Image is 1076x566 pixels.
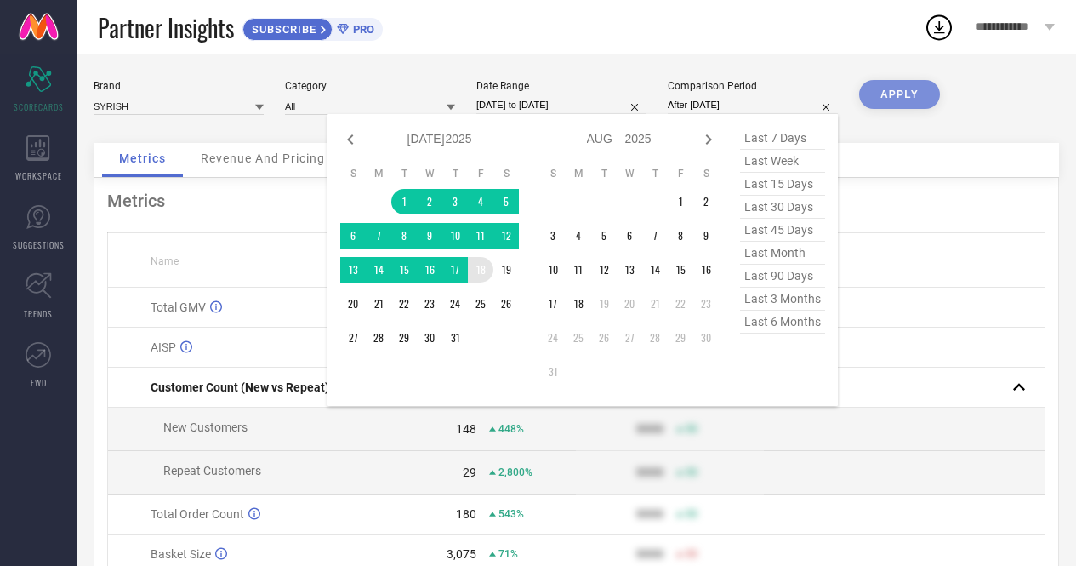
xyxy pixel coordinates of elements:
[642,291,668,317] td: Thu Aug 21 2025
[98,10,234,45] span: Partner Insights
[107,191,1045,211] div: Metrics
[693,291,719,317] td: Sat Aug 23 2025
[668,189,693,214] td: Fri Aug 01 2025
[340,325,366,351] td: Sun Jul 27 2025
[540,291,566,317] td: Sun Aug 17 2025
[391,223,417,249] td: Tue Jul 08 2025
[366,325,391,351] td: Mon Jul 28 2025
[151,340,176,354] span: AISP
[668,167,693,180] th: Friday
[740,127,825,150] span: last 7 days
[617,167,642,180] th: Wednesday
[566,223,591,249] td: Mon Aug 04 2025
[698,129,719,150] div: Next month
[417,167,442,180] th: Wednesday
[591,223,617,249] td: Tue Aug 05 2025
[456,422,476,436] div: 148
[340,129,361,150] div: Previous month
[642,257,668,283] td: Thu Aug 14 2025
[617,223,642,249] td: Wed Aug 06 2025
[617,257,642,283] td: Wed Aug 13 2025
[163,464,261,477] span: Repeat Customers
[668,80,838,92] div: Comparison Period
[391,167,417,180] th: Tuesday
[119,152,166,165] span: Metrics
[540,257,566,283] td: Sun Aug 10 2025
[636,466,663,479] div: 9999
[642,223,668,249] td: Thu Aug 07 2025
[693,167,719,180] th: Saturday
[391,257,417,283] td: Tue Jul 15 2025
[668,325,693,351] td: Fri Aug 29 2025
[468,167,493,180] th: Friday
[15,169,62,182] span: WORKSPACE
[636,507,663,521] div: 9999
[14,100,64,113] span: SCORECARDS
[493,167,519,180] th: Saturday
[442,257,468,283] td: Thu Jul 17 2025
[740,265,825,288] span: last 90 days
[591,167,617,180] th: Tuesday
[151,507,244,521] span: Total Order Count
[31,376,47,389] span: FWD
[591,291,617,317] td: Tue Aug 19 2025
[636,547,663,561] div: 9999
[151,300,206,314] span: Total GMV
[642,325,668,351] td: Thu Aug 28 2025
[540,325,566,351] td: Sun Aug 24 2025
[285,80,455,92] div: Category
[417,325,442,351] td: Wed Jul 30 2025
[740,219,825,242] span: last 45 days
[693,223,719,249] td: Sat Aug 09 2025
[366,167,391,180] th: Monday
[463,466,476,479] div: 29
[686,548,697,560] span: 50
[617,291,642,317] td: Wed Aug 20 2025
[686,508,697,520] span: 50
[468,291,493,317] td: Fri Jul 25 2025
[642,167,668,180] th: Thursday
[686,466,697,478] span: 50
[340,167,366,180] th: Sunday
[540,223,566,249] td: Sun Aug 03 2025
[417,223,442,249] td: Wed Jul 09 2025
[498,508,524,520] span: 543%
[498,423,524,435] span: 448%
[566,167,591,180] th: Monday
[456,507,476,521] div: 180
[693,189,719,214] td: Sat Aug 02 2025
[163,420,248,434] span: New Customers
[13,238,65,251] span: SUGGESTIONS
[686,423,697,435] span: 50
[442,189,468,214] td: Thu Jul 03 2025
[693,257,719,283] td: Sat Aug 16 2025
[340,257,366,283] td: Sun Jul 13 2025
[668,96,838,114] input: Select comparison period
[151,547,211,561] span: Basket Size
[366,291,391,317] td: Mon Jul 21 2025
[391,291,417,317] td: Tue Jul 22 2025
[366,223,391,249] td: Mon Jul 07 2025
[391,189,417,214] td: Tue Jul 01 2025
[442,291,468,317] td: Thu Jul 24 2025
[740,242,825,265] span: last month
[540,167,566,180] th: Sunday
[740,150,825,173] span: last week
[636,422,663,436] div: 9999
[417,291,442,317] td: Wed Jul 23 2025
[442,167,468,180] th: Thursday
[24,307,53,320] span: TRENDS
[242,14,383,41] a: SUBSCRIBEPRO
[498,548,518,560] span: 71%
[924,12,954,43] div: Open download list
[668,257,693,283] td: Fri Aug 15 2025
[493,189,519,214] td: Sat Jul 05 2025
[468,189,493,214] td: Fri Jul 04 2025
[340,223,366,249] td: Sun Jul 06 2025
[442,223,468,249] td: Thu Jul 10 2025
[566,291,591,317] td: Mon Aug 18 2025
[243,23,321,36] span: SUBSCRIBE
[201,152,325,165] span: Revenue And Pricing
[668,291,693,317] td: Fri Aug 22 2025
[498,466,532,478] span: 2,800%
